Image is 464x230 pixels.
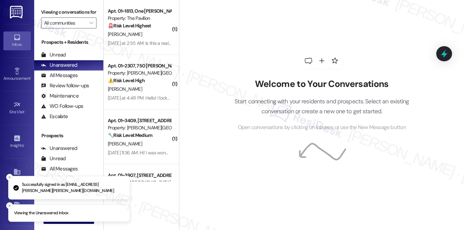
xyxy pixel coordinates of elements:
[25,108,26,113] span: •
[44,17,86,28] input: All communities
[41,7,96,17] label: Viewing conversations for
[41,145,77,152] div: Unanswered
[14,210,68,216] p: Viewing the Unanswered inbox
[41,72,78,79] div: All Messages
[89,20,93,26] i: 
[3,200,31,218] a: Leads
[6,174,13,181] button: Close toast
[41,165,78,172] div: All Messages
[41,155,66,162] div: Unread
[41,113,68,120] div: Escalate
[10,6,24,18] img: ResiDesk Logo
[238,123,406,132] span: Open conversations by clicking on inboxes or use the New Message button
[22,182,124,194] p: Successfully signed in as [EMAIL_ADDRESS][PERSON_NAME][PERSON_NAME][DOMAIN_NAME]
[3,166,31,184] a: Buildings
[224,97,420,116] p: Start connecting with your residents and prospects. Select an existing conversation or create a n...
[41,92,79,100] div: Maintenance
[41,82,89,89] div: Review follow-ups
[224,79,420,90] h2: Welcome to Your Conversations
[41,62,77,69] div: Unanswered
[41,103,83,110] div: WO Follow-ups
[6,202,13,209] button: Close toast
[3,99,31,117] a: Site Visit •
[30,75,31,80] span: •
[34,39,103,46] div: Prospects + Residents
[3,132,31,151] a: Insights •
[34,132,103,139] div: Prospects
[41,51,66,59] div: Unread
[3,31,31,50] a: Inbox
[24,142,25,147] span: •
